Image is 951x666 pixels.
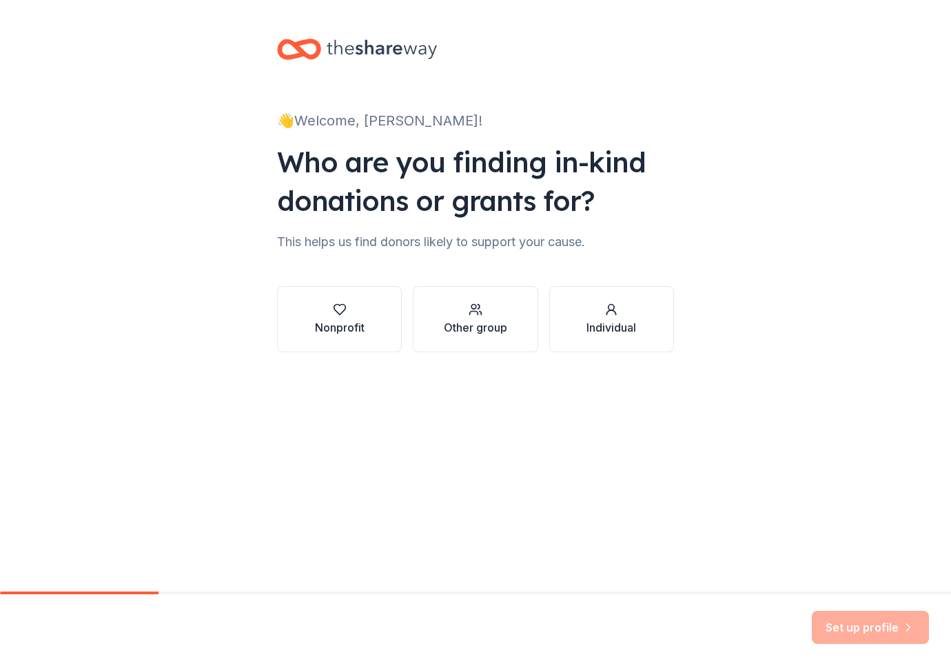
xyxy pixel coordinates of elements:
[413,286,538,352] button: Other group
[277,286,402,352] button: Nonprofit
[277,110,674,132] div: 👋 Welcome, [PERSON_NAME]!
[277,143,674,220] div: Who are you finding in-kind donations or grants for?
[444,319,507,336] div: Other group
[277,231,674,253] div: This helps us find donors likely to support your cause.
[549,286,674,352] button: Individual
[586,319,636,336] div: Individual
[315,319,365,336] div: Nonprofit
